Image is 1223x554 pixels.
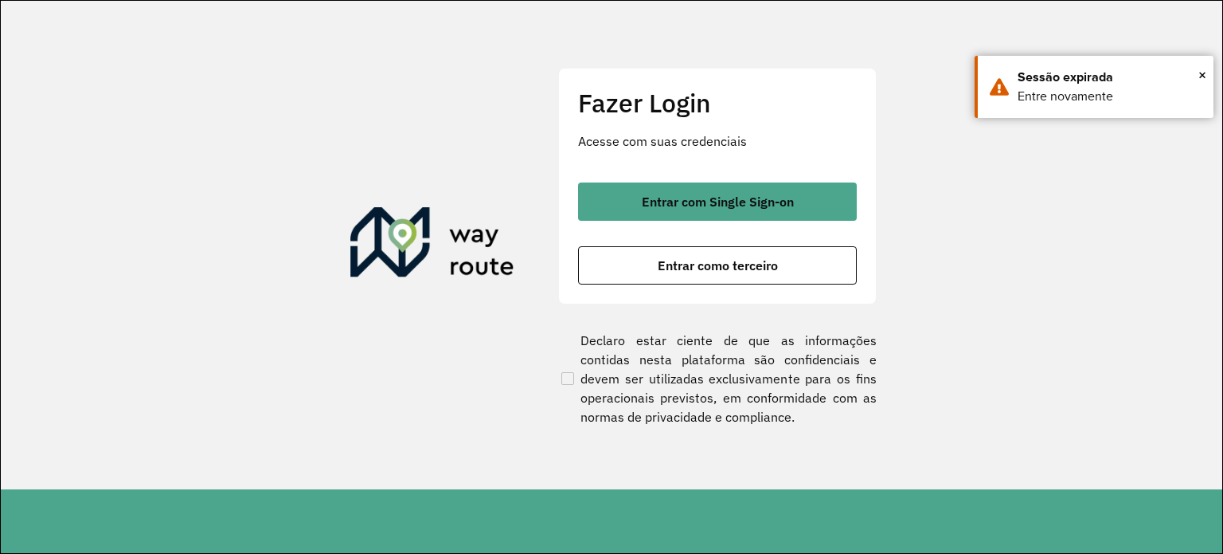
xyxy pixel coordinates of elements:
label: Declaro estar ciente de que as informações contidas nesta plataforma são confidenciais e devem se... [558,331,877,426]
div: Entre novamente [1018,87,1202,106]
img: Roteirizador AmbevTech [350,207,514,284]
span: × [1198,63,1206,87]
button: Close [1198,63,1206,87]
button: button [578,246,857,285]
span: Entrar como terceiro [658,259,778,272]
div: Sessão expirada [1018,68,1202,87]
span: Entrar com Single Sign-on [642,195,794,208]
button: button [578,183,857,221]
h2: Fazer Login [578,88,857,118]
p: Acesse com suas credenciais [578,132,857,151]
